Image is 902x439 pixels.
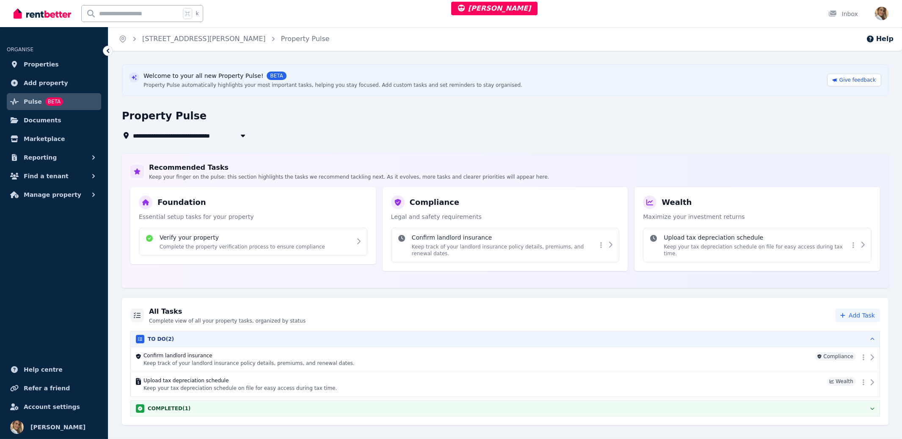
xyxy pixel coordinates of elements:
h3: Compliance [410,196,459,208]
button: More options [597,240,605,250]
a: Add property [7,75,101,91]
span: Add property [24,78,68,88]
button: COMPLETED(1) [131,401,880,416]
img: Jodie Cartmer [10,420,24,434]
span: Documents [24,115,61,125]
span: Give feedback [839,77,876,83]
h4: Confirm landlord insurance [412,233,597,242]
span: Properties [24,59,59,69]
span: Marketplace [24,134,65,144]
span: BETA [267,72,286,80]
span: [PERSON_NAME] [458,4,531,12]
img: RentBetter [14,7,71,20]
span: Find a tenant [24,171,69,181]
p: Keep track of your landlord insurance policy details, premiums, and renewal dates. [412,243,597,257]
h4: Upload tax depreciation schedule [143,377,824,384]
a: [STREET_ADDRESS][PERSON_NAME] [142,35,266,43]
button: Add Task [835,309,880,322]
span: Welcome to your all new Property Pulse! [143,72,263,80]
span: Help centre [24,364,63,375]
span: Wealth [827,377,856,386]
span: Refer a friend [24,383,70,393]
a: Marketplace [7,130,101,147]
a: Documents [7,112,101,129]
div: Confirm landlord insuranceKeep track of your landlord insurance policy details, premiums, and ren... [391,228,620,262]
p: Keep your tax depreciation schedule on file for easy access during tax time. [664,243,849,257]
button: More options [859,352,868,362]
button: Help [866,34,894,44]
p: Complete the property verification process to ensure compliance [160,243,325,250]
h3: TO DO ( 2 ) [148,336,174,342]
p: Keep track of your landlord insurance policy details, premiums, and renewal dates. [143,360,811,367]
button: Reporting [7,149,101,166]
span: Reporting [24,152,57,163]
button: TO DO(2) [131,331,880,347]
a: Account settings [7,398,101,415]
div: Verify your propertyComplete the property verification process to ensure compliance [139,228,367,256]
button: Manage property [7,186,101,203]
span: Manage property [24,190,81,200]
a: Help centre [7,361,101,378]
span: Add Task [849,311,875,320]
h4: Upload tax depreciation schedule [664,233,849,242]
h2: All Tasks [149,306,306,317]
h3: Wealth [662,196,692,208]
div: Property Pulse automatically highlights your most important tasks, helping you stay focused. Add ... [143,82,522,88]
span: BETA [45,97,63,106]
span: Account settings [24,402,80,412]
h3: COMPLETED ( 1 ) [148,405,190,412]
h3: Foundation [157,196,206,208]
span: Compliance [815,352,856,361]
h2: Recommended Tasks [149,163,549,173]
img: Jodie Cartmer [875,7,888,20]
div: Inbox [828,10,858,18]
a: Properties [7,56,101,73]
button: Find a tenant [7,168,101,185]
span: Pulse [24,97,42,107]
a: Give feedback [827,74,881,86]
span: [PERSON_NAME] [30,422,86,432]
p: Maximize your investment returns [643,213,872,221]
span: k [196,10,199,17]
button: More options [849,240,858,250]
p: Complete view of all your property tasks, organized by status [149,318,306,324]
a: PulseBETA [7,93,101,110]
p: Essential setup tasks for your property [139,213,367,221]
span: ORGANISE [7,47,33,52]
p: Legal and safety requirements [391,213,620,221]
button: More options [859,377,868,387]
a: Refer a friend [7,380,101,397]
h4: Verify your property [160,233,325,242]
h1: Property Pulse [122,109,207,123]
span: Property Pulse [281,34,330,44]
h4: Confirm landlord insurance [143,352,811,359]
div: Upload tax depreciation scheduleKeep your tax depreciation schedule on file for easy access durin... [643,228,872,262]
p: Keep your tax depreciation schedule on file for easy access during tax time. [143,385,824,392]
p: Keep your finger on the pulse: this section highlights the tasks we recommend tackling next. As i... [149,174,549,180]
nav: Breadcrumb [108,27,339,51]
